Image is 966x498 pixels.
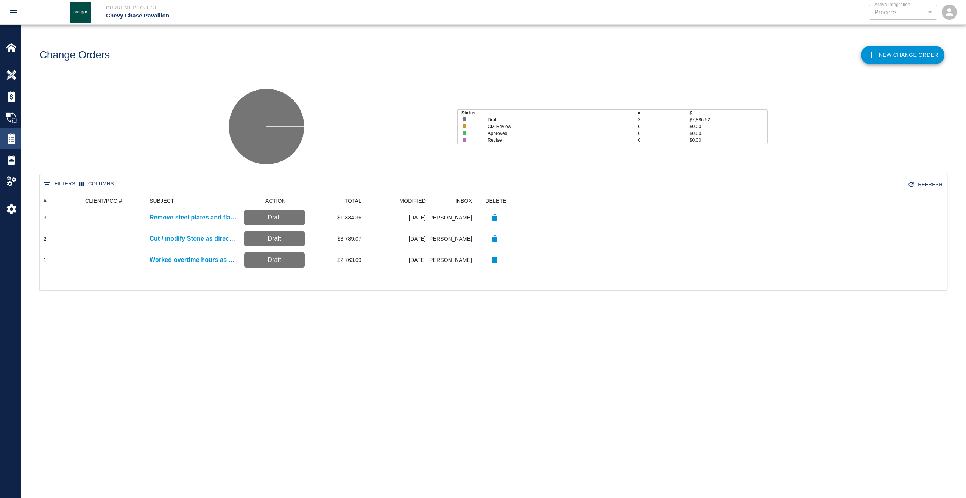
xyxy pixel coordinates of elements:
div: ACTION [265,195,286,207]
a: New Change Order [861,46,944,64]
p: 3 [638,116,689,123]
p: $ [690,110,767,116]
button: open drawer [5,3,23,21]
p: $0.00 [690,123,767,130]
h1: Change Orders [39,49,110,61]
div: [DATE] [365,207,430,228]
div: MODIFIED [399,195,426,207]
div: SUBJECT [146,195,240,207]
div: [DATE] [365,249,430,271]
div: CLIENT/PCO # [81,195,146,207]
a: Cut / modify Stone as directed [150,234,237,243]
p: Current Project [106,5,524,11]
p: Status [461,110,638,116]
div: DELETE [485,195,506,207]
div: TOTAL [344,195,361,207]
div: ACTION [240,195,308,207]
p: 0 [638,123,689,130]
div: MODIFIED [365,195,430,207]
p: Draft [247,234,302,243]
div: CLIENT/PCO # [85,195,122,207]
div: [DATE] [365,228,430,249]
div: INBOX [455,195,472,207]
div: INBOX [430,195,476,207]
p: Chevy Chase Pavallion [106,11,524,20]
label: Active Integration [874,1,910,8]
div: $3,789.07 [308,228,365,249]
button: Show filters [41,178,77,190]
div: TOTAL [308,195,365,207]
div: Procore [874,8,932,17]
div: 2 [44,235,47,243]
a: Remove steel plates and flag pole [150,213,237,222]
div: DELETE [476,195,514,207]
p: Draft [247,255,302,265]
p: # [638,110,689,116]
p: $0.00 [690,137,767,144]
div: SUBJECT [150,195,174,207]
div: [PERSON_NAME] [430,249,476,271]
button: Select columns [77,178,116,190]
p: 0 [638,137,689,144]
div: $1,334.36 [308,207,365,228]
div: $2,763.09 [308,249,365,271]
p: $7,886.52 [690,116,767,123]
iframe: Chat Widget [928,462,966,498]
img: Janeiro Inc [70,2,91,23]
p: CM Review [488,123,623,130]
div: Refresh the list [906,178,946,191]
button: Refresh [906,178,946,191]
p: $0.00 [690,130,767,137]
p: Draft [247,213,302,222]
div: 3 [44,214,47,221]
div: # [40,195,81,207]
p: 0 [638,130,689,137]
div: [PERSON_NAME] [430,207,476,228]
p: Draft [488,116,623,123]
div: # [44,195,47,207]
div: [PERSON_NAME] [430,228,476,249]
p: Approved [488,130,623,137]
div: 1 [44,256,47,264]
p: Revise [488,137,623,144]
a: Worked overtime hours as requested [150,255,237,265]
